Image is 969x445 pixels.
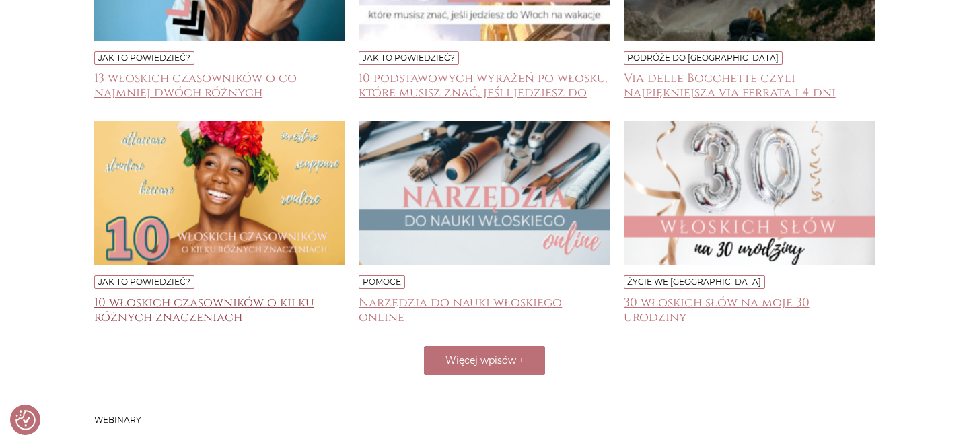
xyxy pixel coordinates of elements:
a: Narzędzia do nauki włoskiego online [359,296,610,322]
a: Podróże do [GEOGRAPHIC_DATA] [627,53,779,63]
a: Pomoce [363,277,401,287]
a: 30 włoskich słów na moje 30 urodziny [624,296,875,322]
a: 10 włoskich czasowników o kilku różnych znaczeniach [94,296,345,322]
span: + [519,354,524,366]
a: Życie we [GEOGRAPHIC_DATA] [627,277,761,287]
a: 10 podstawowych wyrażeń po włosku, które musisz znać, jeśli jedziesz do [GEOGRAPHIC_DATA] na wakacje [359,71,610,98]
h3: Webinary [94,415,875,425]
a: Jak to powiedzieć? [363,53,455,63]
button: Więcej wpisów + [424,346,545,375]
a: Jak to powiedzieć? [98,53,190,63]
a: Via delle Bocchette czyli najpiękniejsza via ferrata i 4 dni trekkingu w [GEOGRAPHIC_DATA] [624,71,875,98]
img: Revisit consent button [15,410,36,430]
span: Więcej wpisów [445,354,516,366]
button: Preferencje co do zgód [15,410,36,430]
a: Jak to powiedzieć? [98,277,190,287]
a: 13 włoskich czasowników o co najmniej dwóch różnych znaczeniach [94,71,345,98]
